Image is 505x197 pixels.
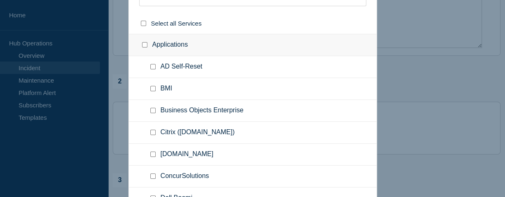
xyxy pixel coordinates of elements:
span: AD Self-Reset [161,63,202,71]
input: Applications checkbox [142,42,147,47]
span: Select all Services [151,20,202,27]
input: AD Self-Reset checkbox [150,64,156,69]
span: [DOMAIN_NAME] [161,150,213,159]
div: Applications [129,34,377,56]
input: ConcurSolutions checkbox [150,173,156,179]
input: Citrix (access.concur.com) checkbox [150,130,156,135]
input: BMI checkbox [150,86,156,91]
span: Citrix ([DOMAIN_NAME]) [161,128,235,137]
input: Concur.com checkbox [150,152,156,157]
input: select all checkbox [141,21,146,26]
span: Business Objects Enterprise [161,107,244,115]
span: BMI [161,85,172,93]
input: Business Objects Enterprise checkbox [150,108,156,113]
span: ConcurSolutions [161,172,209,180]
